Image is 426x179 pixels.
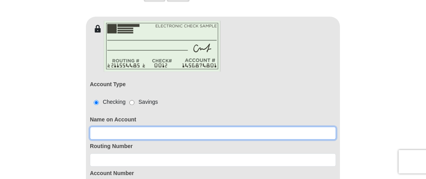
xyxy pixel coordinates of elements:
[90,143,336,151] label: Routing Number
[90,98,158,107] div: Checking Savings
[90,170,336,178] label: Account Number
[90,81,126,89] label: Account Type
[104,21,221,72] img: check-en.png
[90,116,336,124] label: Name on Account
